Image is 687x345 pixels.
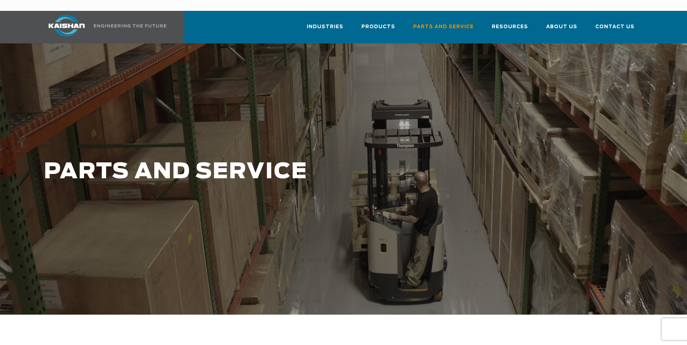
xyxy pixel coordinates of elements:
[361,23,395,31] span: Products
[492,17,528,42] a: Resources
[546,17,577,42] a: About Us
[546,23,577,31] span: About Us
[595,17,634,42] a: Contact Us
[44,160,542,184] h1: PARTS AND SERVICE
[595,23,634,31] span: Contact Us
[413,17,474,42] a: Parts and Service
[413,23,474,31] span: Parts and Service
[307,17,343,42] a: Industries
[39,11,168,43] a: Kaishan USA
[39,15,94,37] img: kaishan logo
[492,23,528,31] span: Resources
[361,17,395,42] a: Products
[94,24,166,27] img: Engineering the future
[307,23,343,31] span: Industries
